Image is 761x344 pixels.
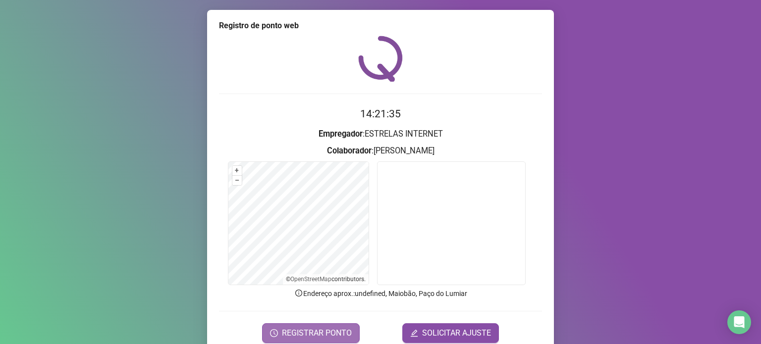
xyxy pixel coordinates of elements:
span: REGISTRAR PONTO [282,327,352,339]
span: edit [410,329,418,337]
button: – [232,176,242,185]
h3: : [PERSON_NAME] [219,145,542,157]
strong: Colaborador [327,146,372,155]
div: Open Intercom Messenger [727,310,751,334]
a: OpenStreetMap [290,276,331,283]
li: © contributors. [286,276,366,283]
div: Registro de ponto web [219,20,542,32]
strong: Empregador [319,129,363,139]
time: 14:21:35 [360,108,401,120]
span: info-circle [294,289,303,297]
button: editSOLICITAR AJUSTE [402,323,499,343]
img: QRPoint [358,36,403,82]
span: clock-circle [270,329,278,337]
h3: : ESTRELAS INTERNET [219,128,542,141]
button: + [232,166,242,175]
button: REGISTRAR PONTO [262,323,360,343]
p: Endereço aprox. : undefined, Maiobão, Paço do Lumiar [219,288,542,299]
span: SOLICITAR AJUSTE [422,327,491,339]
